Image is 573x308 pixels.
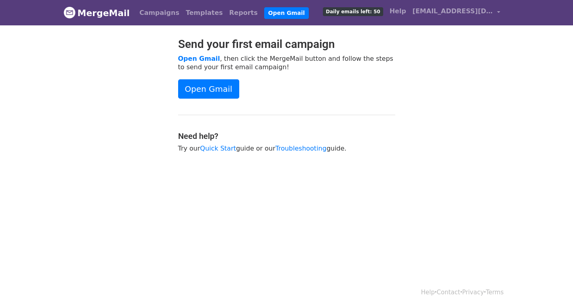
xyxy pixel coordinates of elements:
a: Privacy [462,289,484,296]
img: MergeMail logo [64,6,76,19]
a: MergeMail [64,4,130,21]
a: Contact [437,289,460,296]
a: Help [421,289,435,296]
a: Daily emails left: 50 [320,3,386,19]
a: Templates [183,5,226,21]
h4: Need help? [178,131,395,141]
p: , then click the MergeMail button and follow the steps to send your first email campaign! [178,54,395,71]
a: Open Gmail [178,79,239,99]
a: [EMAIL_ADDRESS][DOMAIN_NAME] [409,3,503,22]
span: [EMAIL_ADDRESS][DOMAIN_NAME] [413,6,493,16]
a: Troubleshooting [275,145,327,152]
a: Open Gmail [264,7,309,19]
a: Campaigns [136,5,183,21]
a: Reports [226,5,261,21]
a: Terms [486,289,503,296]
a: Open Gmail [178,55,220,62]
iframe: Chat Widget [533,269,573,308]
span: Daily emails left: 50 [323,7,383,16]
a: Help [386,3,409,19]
a: Quick Start [200,145,236,152]
h2: Send your first email campaign [178,37,395,51]
p: Try our guide or our guide. [178,144,395,153]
